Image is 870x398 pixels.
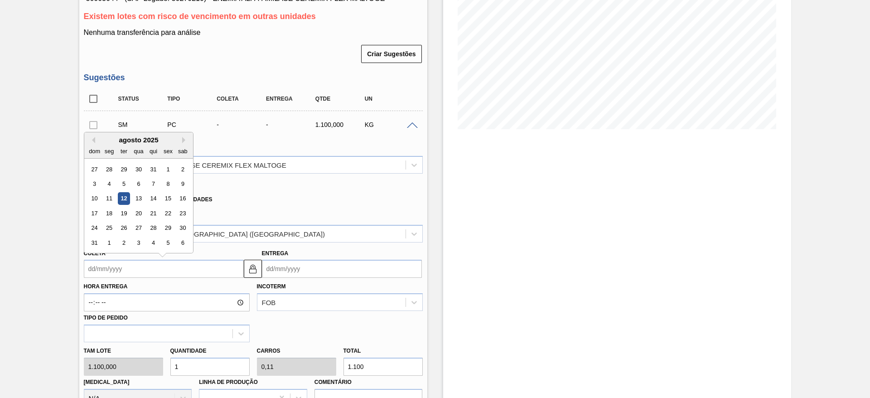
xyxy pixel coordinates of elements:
div: Choose domingo, 10 de agosto de 2025 [88,193,101,205]
div: Entrega [264,96,319,102]
div: Choose quinta-feira, 4 de setembro de 2025 [147,237,159,249]
div: Choose sábado, 23 de agosto de 2025 [176,207,188,219]
div: Choose sábado, 6 de setembro de 2025 [176,237,188,249]
div: Choose domingo, 3 de agosto de 2025 [88,178,101,190]
div: Choose terça-feira, 2 de setembro de 2025 [117,237,130,249]
div: Tipo [165,96,220,102]
input: dd/mm/yyyy [84,260,244,278]
button: locked [244,260,262,278]
div: Choose quarta-feira, 13 de agosto de 2025 [132,193,145,205]
div: Choose quarta-feira, 30 de julho de 2025 [132,163,145,175]
div: - [264,121,319,128]
div: KG [362,121,417,128]
div: Choose terça-feira, 19 de agosto de 2025 [117,207,130,219]
div: Choose sábado, 9 de agosto de 2025 [176,178,188,190]
div: Choose domingo, 24 de agosto de 2025 [88,222,101,234]
div: Choose segunda-feira, 28 de julho de 2025 [103,163,115,175]
div: Choose quarta-feira, 6 de agosto de 2025 [132,178,145,190]
label: Comentário [314,376,423,389]
div: dom [88,145,101,157]
div: Status [116,96,171,102]
div: FOB [262,299,276,306]
label: Coleta [84,250,106,257]
div: Choose segunda-feira, 4 de agosto de 2025 [103,178,115,190]
div: seg [103,145,115,157]
div: Choose quinta-feira, 21 de agosto de 2025 [147,207,159,219]
label: Hora Entrega [84,280,250,293]
p: Nenhuma transferência para análise [84,29,423,37]
div: A - 301832 - NOVOZYMES - [GEOGRAPHIC_DATA] ([GEOGRAPHIC_DATA]) [89,230,325,238]
div: Choose terça-feira, 26 de agosto de 2025 [117,222,130,234]
label: Tam lote [84,345,163,358]
span: Existem lotes com risco de vencimento em outras unidades [84,12,316,21]
div: Coleta [214,96,269,102]
div: Choose domingo, 27 de julho de 2025 [88,163,101,175]
div: Choose segunda-feira, 18 de agosto de 2025 [103,207,115,219]
div: Choose segunda-feira, 25 de agosto de 2025 [103,222,115,234]
div: Choose sexta-feira, 5 de setembro de 2025 [162,237,174,249]
div: Choose quarta-feira, 20 de agosto de 2025 [132,207,145,219]
div: UN [362,96,417,102]
div: Choose sábado, 16 de agosto de 2025 [176,193,188,205]
div: Choose segunda-feira, 1 de setembro de 2025 [103,237,115,249]
div: Choose terça-feira, 5 de agosto de 2025 [117,178,130,190]
div: - [214,121,269,128]
div: Choose terça-feira, 12 de agosto de 2025 [117,193,130,205]
div: sex [162,145,174,157]
div: sab [176,145,188,157]
label: [MEDICAL_DATA] [84,379,130,385]
div: Qtde [313,96,368,102]
div: agosto 2025 [84,136,193,144]
div: Choose sexta-feira, 8 de agosto de 2025 [162,178,174,190]
div: Choose quinta-feira, 7 de agosto de 2025 [147,178,159,190]
button: Next Month [182,137,188,143]
div: Choose quarta-feira, 27 de agosto de 2025 [132,222,145,234]
div: Choose sexta-feira, 29 de agosto de 2025 [162,222,174,234]
div: Choose sexta-feira, 15 de agosto de 2025 [162,193,174,205]
h3: Sugestões [84,73,423,83]
div: Sugestão Manual [116,121,171,128]
label: Carros [257,348,280,354]
div: Choose segunda-feira, 11 de agosto de 2025 [103,193,115,205]
label: Incoterm [257,283,286,290]
input: dd/mm/yyyy [262,260,422,278]
div: Choose sábado, 2 de agosto de 2025 [176,163,188,175]
div: Choose sexta-feira, 22 de agosto de 2025 [162,207,174,219]
div: Choose domingo, 17 de agosto de 2025 [88,207,101,219]
div: Choose quinta-feira, 14 de agosto de 2025 [147,193,159,205]
div: month 2025-08 [87,162,190,250]
div: Choose terça-feira, 29 de julho de 2025 [117,163,130,175]
label: Quantidade [170,348,207,354]
div: Choose quinta-feira, 31 de julho de 2025 [147,163,159,175]
img: locked [247,263,258,274]
div: Choose sábado, 30 de agosto de 2025 [176,222,188,234]
div: Choose domingo, 31 de agosto de 2025 [88,237,101,249]
button: Previous Month [89,137,95,143]
div: Criar Sugestões [362,44,422,64]
label: Linha de Produção [199,379,258,385]
div: Choose quarta-feira, 3 de setembro de 2025 [132,237,145,249]
div: Choose sexta-feira, 1 de agosto de 2025 [162,163,174,175]
label: Total [343,348,361,354]
div: Pedido de Compra [165,121,220,128]
button: Criar Sugestões [361,45,421,63]
div: 1.100,000 [313,121,368,128]
div: Choose quinta-feira, 28 de agosto de 2025 [147,222,159,234]
div: qui [147,145,159,157]
div: qua [132,145,145,157]
label: Tipo de pedido [84,315,128,321]
label: Entrega [262,250,289,257]
div: ter [117,145,130,157]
